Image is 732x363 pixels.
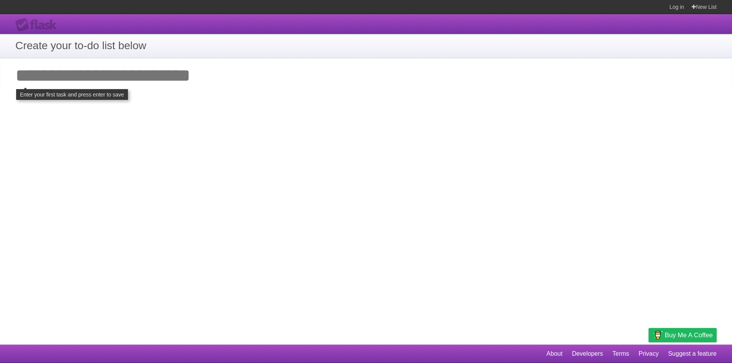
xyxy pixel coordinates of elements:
[639,346,659,361] a: Privacy
[15,18,61,32] div: Flask
[572,346,603,361] a: Developers
[668,346,717,361] a: Suggest a feature
[649,328,717,342] a: Buy me a coffee
[612,346,629,361] a: Terms
[15,38,717,54] h1: Create your to-do list below
[652,328,663,341] img: Buy me a coffee
[665,328,713,342] span: Buy me a coffee
[546,346,563,361] a: About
